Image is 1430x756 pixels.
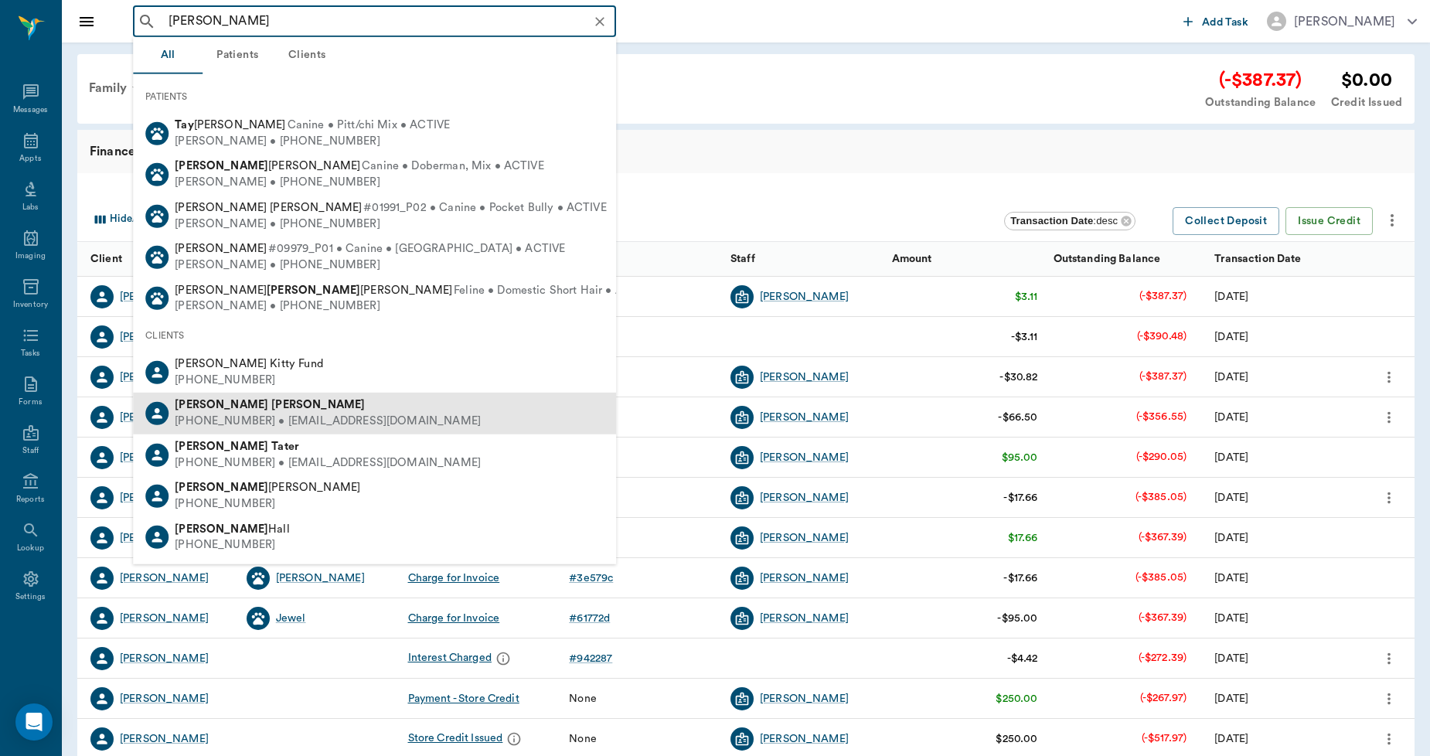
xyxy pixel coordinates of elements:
div: Store Credit Issued [408,727,526,751]
div: Staff [730,237,755,281]
a: [PERSON_NAME] [120,410,209,425]
div: Outstanding Balance [1054,237,1161,281]
div: PATIENTS [133,80,616,113]
div: [PERSON_NAME] • [PHONE_NUMBER] [175,175,544,191]
div: [PHONE_NUMBER] • [EMAIL_ADDRESS][DOMAIN_NAME] [175,414,481,430]
a: [PERSON_NAME] [120,611,209,626]
div: Open Intercom Messenger [15,703,53,741]
button: Sort [1389,248,1411,270]
div: [PHONE_NUMBER] [175,373,323,389]
button: Add Task [1177,7,1255,36]
button: Select columns [87,207,214,232]
b: [PERSON_NAME] [175,523,268,534]
span: Finances: [90,142,145,161]
a: [PERSON_NAME] [760,691,849,707]
a: [PERSON_NAME] [120,530,209,546]
div: 08/21/25 [1214,731,1248,747]
span: [PERSON_NAME] [PERSON_NAME] [175,284,452,295]
div: [PERSON_NAME] [760,490,849,506]
div: Charge for Invoice [408,611,500,626]
button: message [502,727,526,751]
a: [PERSON_NAME] [760,289,849,305]
div: 09/09/25 [1214,450,1248,465]
a: [PERSON_NAME] [760,570,849,586]
div: -$3.11 [1011,329,1038,345]
div: Jewel [276,611,306,626]
div: None [569,691,597,707]
b: Tater [271,441,299,452]
span: #09979_P01 • Canine • [GEOGRAPHIC_DATA] • ACTIVE [268,241,565,257]
b: [PERSON_NAME] [175,399,268,410]
div: Staff [22,445,39,457]
button: more [1377,485,1401,511]
div: [PERSON_NAME] • [PHONE_NUMBER] [175,257,565,274]
td: (-$367.39) [1126,598,1200,639]
span: [PERSON_NAME] [175,119,285,131]
div: Inventory [13,299,48,311]
button: All [133,37,203,74]
div: Amount [884,242,1046,277]
b: [PERSON_NAME] [267,284,360,295]
div: [PERSON_NAME] • [PHONE_NUMBER] [175,216,607,232]
div: [PERSON_NAME] [120,490,209,506]
div: $250.00 [996,691,1037,707]
a: #942287 [569,651,618,666]
div: Invoice [561,242,723,277]
div: Charge for Invoice [408,570,500,586]
div: 10/03/25 [1214,289,1248,305]
div: [PERSON_NAME] [1294,12,1395,31]
span: Canine • Doberman, Mix • ACTIVE [362,158,544,175]
span: [PERSON_NAME] [175,482,360,493]
div: Forms [19,397,42,408]
div: Transaction Date:desc [1004,212,1135,230]
a: #3e579c [569,570,619,586]
div: Imaging [15,250,46,262]
div: Transaction Date [1214,237,1301,281]
div: [PERSON_NAME] [120,691,209,707]
div: Family [80,70,155,107]
div: CLIENTS [133,319,616,352]
b: Transaction Date [1010,215,1093,226]
input: Search [162,11,611,32]
div: # 61772d [569,611,610,626]
td: (-$387.37) [1127,276,1200,317]
span: Hall [175,523,290,534]
div: [PERSON_NAME] • [PHONE_NUMBER] [175,133,450,149]
b: [PERSON_NAME] [175,482,268,493]
a: [PERSON_NAME] [760,410,849,425]
div: Outstanding Balance [1205,94,1316,111]
div: Settings [15,591,46,603]
a: [PERSON_NAME] [276,570,365,586]
div: Payment - Store Credit [408,691,519,707]
a: [PERSON_NAME] [120,651,209,666]
span: Feline • Domestic Short Hair • ACTIVE [454,282,655,298]
div: 09/09/25 [1214,570,1248,586]
div: 09/02/25 [1214,651,1248,666]
div: 10/02/25 [1214,329,1248,345]
button: more [1377,404,1401,431]
div: [PHONE_NUMBER] [175,537,290,553]
div: # 3e579c [569,570,613,586]
span: [PERSON_NAME] Kitty Fund [175,358,323,369]
button: Clients [272,37,342,74]
a: #61772d [569,611,616,626]
div: [PERSON_NAME] [760,369,849,385]
div: -$95.00 [997,611,1037,626]
a: [PERSON_NAME] [760,611,849,626]
button: Issue Credit [1285,207,1373,236]
div: [PERSON_NAME] [760,450,849,465]
a: [PERSON_NAME] [120,450,209,465]
div: [PERSON_NAME] [760,731,849,747]
button: more [1377,726,1401,752]
div: Appts [19,153,41,165]
b: [PERSON_NAME] [175,441,268,452]
a: [PERSON_NAME] [760,530,849,546]
a: [PERSON_NAME] [120,570,209,586]
button: Clear [589,11,611,32]
div: [PHONE_NUMBER] [175,496,360,513]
